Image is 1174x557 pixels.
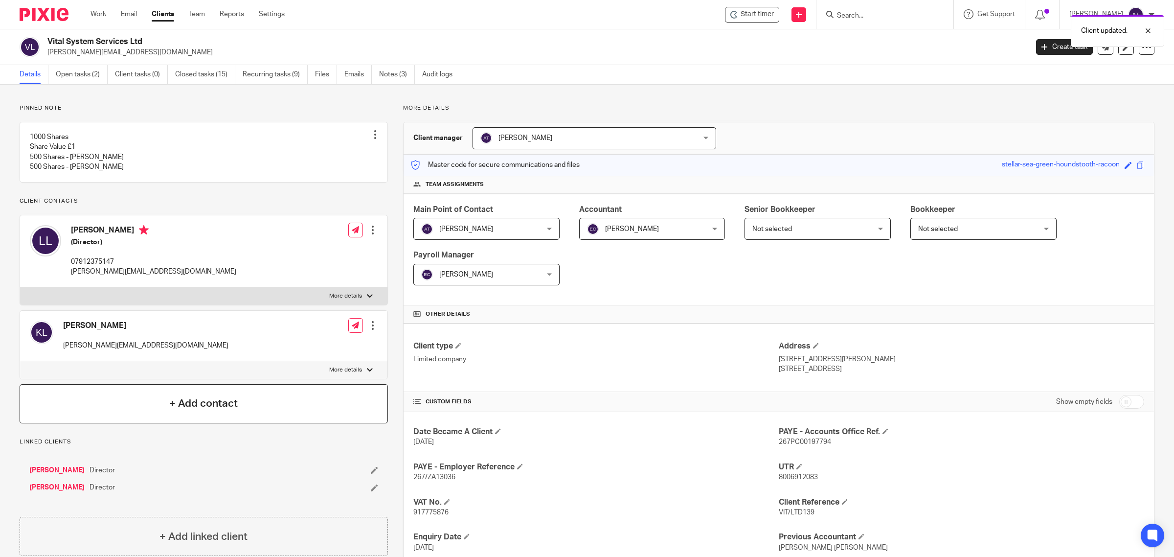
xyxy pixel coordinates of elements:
a: Audit logs [422,65,460,84]
a: Create task [1036,39,1093,55]
a: [PERSON_NAME] [29,483,85,492]
div: stellar-sea-green-houndstooth-racoon [1002,160,1120,171]
a: Reports [220,9,244,19]
p: Client contacts [20,197,388,205]
a: Recurring tasks (9) [243,65,308,84]
span: [DATE] [413,544,434,551]
p: [STREET_ADDRESS][PERSON_NAME] [779,354,1144,364]
a: Notes (3) [379,65,415,84]
img: svg%3E [421,223,433,235]
a: Client tasks (0) [115,65,168,84]
span: 267PC00197794 [779,439,831,445]
span: Team assignments [426,181,484,188]
span: [PERSON_NAME] [439,226,493,232]
p: Master code for secure communications and files [411,160,580,170]
h3: Client manager [413,133,463,143]
span: Main Point of Contact [413,206,493,213]
h4: VAT No. [413,497,779,508]
span: 917775876 [413,509,449,516]
h4: [PERSON_NAME] [71,225,236,237]
h4: + Add contact [169,396,238,411]
a: Email [121,9,137,19]
p: Limited company [413,354,779,364]
a: Settings [259,9,285,19]
a: Closed tasks (15) [175,65,235,84]
a: Team [189,9,205,19]
span: Director [90,483,115,492]
h4: Client type [413,341,779,351]
p: More details [329,292,362,300]
h4: CUSTOM FIELDS [413,398,779,406]
img: svg%3E [30,225,61,256]
label: Show empty fields [1056,397,1112,407]
span: [PERSON_NAME] [PERSON_NAME] [779,544,888,551]
p: Linked clients [20,438,388,446]
a: Details [20,65,48,84]
img: svg%3E [20,37,40,57]
span: [PERSON_NAME] [439,271,493,278]
a: [PERSON_NAME] [29,465,85,475]
p: [PERSON_NAME][EMAIL_ADDRESS][DOMAIN_NAME] [71,267,236,277]
span: [PERSON_NAME] [498,135,552,141]
h4: Enquiry Date [413,532,779,542]
h4: + Add linked client [159,529,248,544]
img: svg%3E [30,321,53,344]
span: 267/ZA13036 [413,474,455,481]
h4: Date Became A Client [413,427,779,437]
p: [PERSON_NAME][EMAIL_ADDRESS][DOMAIN_NAME] [47,47,1021,57]
p: Client updated. [1081,26,1128,36]
p: More details [329,366,362,374]
img: svg%3E [421,269,433,280]
span: Director [90,465,115,475]
div: Vital System Services Ltd [725,7,779,23]
h4: PAYE - Employer Reference [413,462,779,472]
h2: Vital System Services Ltd [47,37,827,47]
img: svg%3E [1128,7,1144,23]
p: Pinned note [20,104,388,112]
span: Not selected [918,226,958,232]
span: Other details [426,310,470,318]
a: Files [315,65,337,84]
span: Not selected [752,226,792,232]
span: VIT/LTD139 [779,509,814,516]
img: svg%3E [480,132,492,144]
a: Open tasks (2) [56,65,108,84]
h4: Client Reference [779,497,1144,508]
h4: PAYE - Accounts Office Ref. [779,427,1144,437]
h4: Address [779,341,1144,351]
p: More details [403,104,1154,112]
span: Bookkeeper [910,206,955,213]
h4: UTR [779,462,1144,472]
h4: Previous Accountant [779,532,1144,542]
a: Emails [344,65,372,84]
img: svg%3E [587,223,599,235]
span: [PERSON_NAME] [605,226,659,232]
span: Accountant [579,206,622,213]
a: Clients [152,9,174,19]
p: [PERSON_NAME][EMAIL_ADDRESS][DOMAIN_NAME] [63,341,228,350]
p: 07912375147 [71,257,236,267]
p: [STREET_ADDRESS] [779,364,1144,374]
h5: (Director) [71,237,236,247]
span: Senior Bookkeeper [745,206,815,213]
span: Payroll Manager [413,251,474,259]
h4: [PERSON_NAME] [63,321,228,331]
img: Pixie [20,8,68,21]
span: 8006912083 [779,474,818,481]
span: [DATE] [413,439,434,445]
i: Primary [139,225,149,235]
a: Work [90,9,106,19]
